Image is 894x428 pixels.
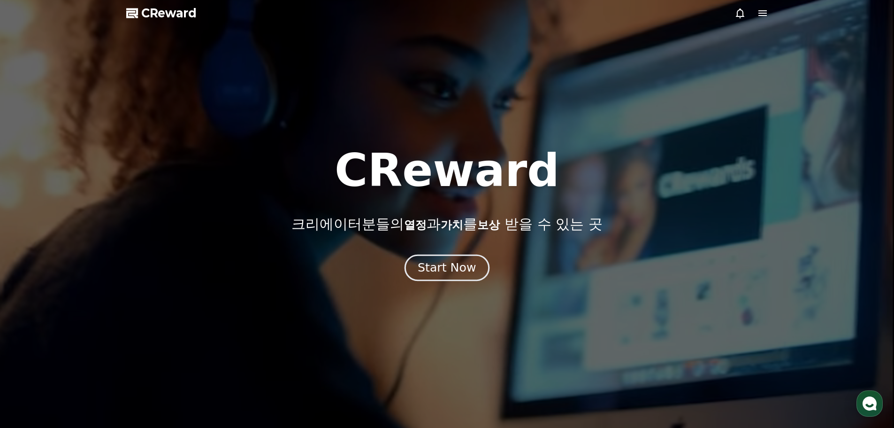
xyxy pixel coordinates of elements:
[141,6,197,21] span: CReward
[441,218,463,232] span: 가치
[406,265,488,273] a: Start Now
[145,312,156,319] span: 설정
[86,312,97,320] span: 대화
[404,218,427,232] span: 열정
[3,298,62,321] a: 홈
[121,298,180,321] a: 설정
[62,298,121,321] a: 대화
[291,216,602,233] p: 크리에이터분들의 과 를 받을 수 있는 곳
[126,6,197,21] a: CReward
[418,260,476,276] div: Start Now
[335,148,559,193] h1: CReward
[30,312,35,319] span: 홈
[477,218,500,232] span: 보상
[405,254,489,281] button: Start Now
